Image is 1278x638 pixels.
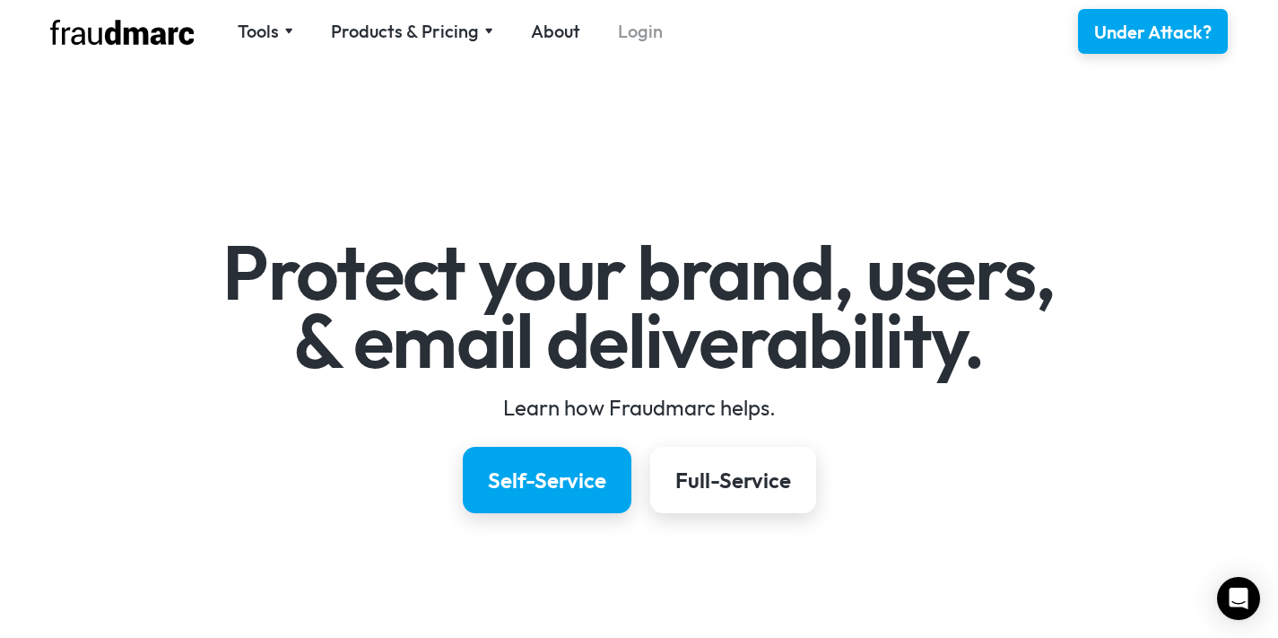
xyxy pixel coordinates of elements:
[1217,577,1260,620] div: Open Intercom Messenger
[1078,9,1228,54] a: Under Attack?
[331,19,479,44] div: Products & Pricing
[675,466,791,494] div: Full-Service
[488,466,606,494] div: Self-Service
[1094,20,1212,45] div: Under Attack?
[331,19,493,44] div: Products & Pricing
[650,447,816,513] a: Full-Service
[463,447,631,513] a: Self-Service
[118,239,1160,374] h1: Protect your brand, users, & email deliverability.
[118,393,1160,422] div: Learn how Fraudmarc helps.
[238,19,293,44] div: Tools
[618,19,663,44] a: Login
[238,19,279,44] div: Tools
[531,19,580,44] a: About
